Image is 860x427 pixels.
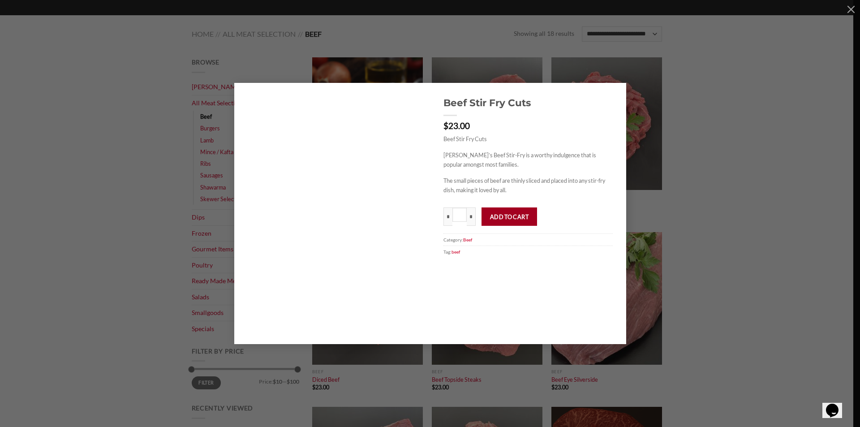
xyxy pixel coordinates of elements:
span: Tag: [443,246,613,258]
p: The small pieces of beef are thinly sliced and placed into any stir-fry dish, making it loved by ... [443,176,613,194]
a: beef [451,249,460,254]
span: $ [443,121,448,131]
p: Beef Stir Fry Cuts [443,134,613,143]
img: beef-stir-fry-cuts-abu-ahmad-butchery-butchery-punchbowl-sydney [234,83,430,344]
iframe: chat widget [822,391,851,418]
button: Add to cart [482,207,537,226]
p: [PERSON_NAME]’s Beef Stir-Fry is a worthy indulgence that is popular amongst most families. [443,151,613,169]
bdi: 23.00 [443,121,470,131]
span: Category: [443,233,613,246]
a: Beef Stir Fry Cuts [443,96,613,109]
a: Beef [463,237,472,242]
